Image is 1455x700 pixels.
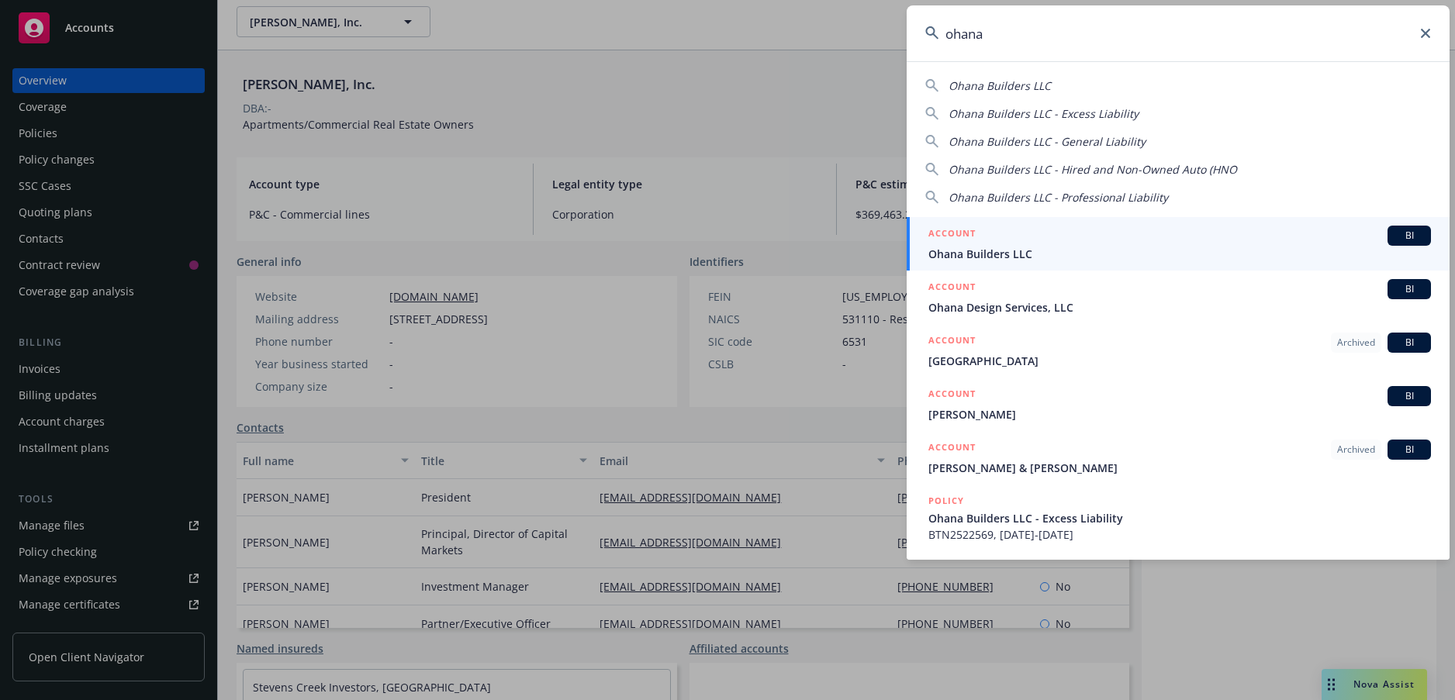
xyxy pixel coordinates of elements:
[928,246,1431,262] span: Ohana Builders LLC
[907,431,1450,484] a: ACCOUNTArchivedBI[PERSON_NAME] & [PERSON_NAME]
[928,460,1431,476] span: [PERSON_NAME] & [PERSON_NAME]
[928,333,976,351] h5: ACCOUNT
[949,78,1051,93] span: Ohana Builders LLC
[1394,282,1425,296] span: BI
[928,279,976,298] h5: ACCOUNT
[928,299,1431,316] span: Ohana Design Services, LLC
[928,406,1431,422] span: [PERSON_NAME]
[907,484,1450,551] a: POLICYOhana Builders LLC - Excess LiabilityBTN2522569, [DATE]-[DATE]
[907,378,1450,431] a: ACCOUNTBI[PERSON_NAME]
[949,190,1168,205] span: Ohana Builders LLC - Professional Liability
[1337,443,1375,457] span: Archived
[928,440,976,458] h5: ACCOUNT
[928,226,976,244] h5: ACCOUNT
[949,162,1237,177] span: Ohana Builders LLC - Hired and Non-Owned Auto (HNO
[907,5,1450,61] input: Search...
[1394,389,1425,403] span: BI
[1337,336,1375,350] span: Archived
[928,353,1431,369] span: [GEOGRAPHIC_DATA]
[928,493,964,509] h5: POLICY
[907,324,1450,378] a: ACCOUNTArchivedBI[GEOGRAPHIC_DATA]
[928,526,1431,543] span: BTN2522569, [DATE]-[DATE]
[1394,229,1425,243] span: BI
[1394,336,1425,350] span: BI
[907,217,1450,271] a: ACCOUNTBIOhana Builders LLC
[949,106,1139,121] span: Ohana Builders LLC - Excess Liability
[949,134,1146,149] span: Ohana Builders LLC - General Liability
[928,510,1431,526] span: Ohana Builders LLC - Excess Liability
[907,271,1450,324] a: ACCOUNTBIOhana Design Services, LLC
[928,386,976,405] h5: ACCOUNT
[1394,443,1425,457] span: BI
